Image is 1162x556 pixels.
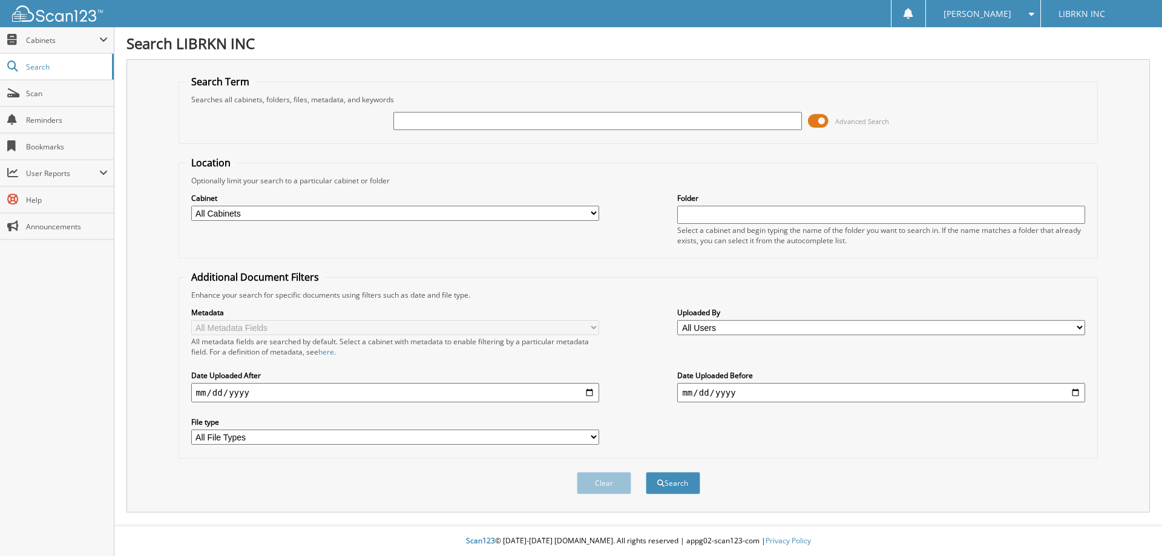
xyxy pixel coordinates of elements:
[191,336,599,357] div: All metadata fields are searched by default. Select a cabinet with metadata to enable filtering b...
[26,195,108,205] span: Help
[12,5,103,22] img: scan123-logo-white.svg
[835,117,889,126] span: Advanced Search
[466,535,495,546] span: Scan123
[677,307,1085,318] label: Uploaded By
[191,383,599,402] input: start
[185,75,255,88] legend: Search Term
[766,535,811,546] a: Privacy Policy
[191,307,599,318] label: Metadata
[191,370,599,381] label: Date Uploaded After
[185,270,325,284] legend: Additional Document Filters
[185,94,1092,105] div: Searches all cabinets, folders, files, metadata, and keywords
[185,290,1092,300] div: Enhance your search for specific documents using filters such as date and file type.
[191,417,599,427] label: File type
[677,370,1085,381] label: Date Uploaded Before
[646,472,700,494] button: Search
[577,472,631,494] button: Clear
[1059,10,1105,18] span: LIBRKN INC
[318,347,334,357] a: here
[677,383,1085,402] input: end
[185,156,237,169] legend: Location
[26,115,108,125] span: Reminders
[26,88,108,99] span: Scan
[114,526,1162,556] div: © [DATE]-[DATE] [DOMAIN_NAME]. All rights reserved | appg02-scan123-com |
[26,35,99,45] span: Cabinets
[944,10,1011,18] span: [PERSON_NAME]
[677,225,1085,246] div: Select a cabinet and begin typing the name of the folder you want to search in. If the name match...
[26,142,108,152] span: Bookmarks
[677,193,1085,203] label: Folder
[26,62,106,72] span: Search
[26,168,99,178] span: User Reports
[26,221,108,232] span: Announcements
[185,175,1092,186] div: Optionally limit your search to a particular cabinet or folder
[191,193,599,203] label: Cabinet
[126,33,1150,53] h1: Search LIBRKN INC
